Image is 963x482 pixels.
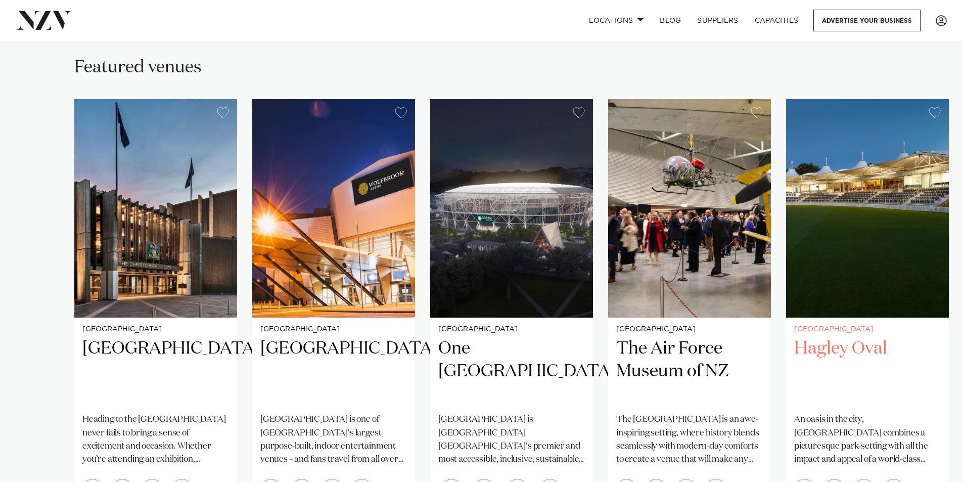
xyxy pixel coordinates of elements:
[438,337,585,406] h2: One [GEOGRAPHIC_DATA]
[652,10,689,31] a: BLOG
[82,326,229,333] small: [GEOGRAPHIC_DATA]
[430,99,593,318] img: Aerial view of One New Zealand Stadium at night
[260,326,407,333] small: [GEOGRAPHIC_DATA]
[82,413,229,466] p: Heading to the [GEOGRAPHIC_DATA] never fails to bring a sense of excitement and occasion. Whether...
[16,11,71,29] img: nzv-logo.png
[689,10,746,31] a: SUPPLIERS
[747,10,807,31] a: Capacities
[616,337,763,406] h2: The Air Force Museum of NZ
[794,337,941,406] h2: Hagley Oval
[260,337,407,406] h2: [GEOGRAPHIC_DATA]
[438,326,585,333] small: [GEOGRAPHIC_DATA]
[74,56,202,79] h2: Featured venues
[616,326,763,333] small: [GEOGRAPHIC_DATA]
[260,413,407,466] p: [GEOGRAPHIC_DATA] is one of [GEOGRAPHIC_DATA]'s largest purpose-built, indoor entertainment venue...
[794,326,941,333] small: [GEOGRAPHIC_DATA]
[794,413,941,466] p: An oasis in the city, [GEOGRAPHIC_DATA] combines a picturesque park-setting with all the impact a...
[74,99,237,318] img: Entrance to Christchurch Town Hall
[616,413,763,466] p: The [GEOGRAPHIC_DATA] is an awe-inspiring setting, where history blends seamlessly with modern-da...
[813,10,921,31] a: Advertise your business
[82,337,229,406] h2: [GEOGRAPHIC_DATA]
[581,10,652,31] a: Locations
[438,413,585,466] p: [GEOGRAPHIC_DATA] is [GEOGRAPHIC_DATA] [GEOGRAPHIC_DATA]'s premier and most accessible, inclusive...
